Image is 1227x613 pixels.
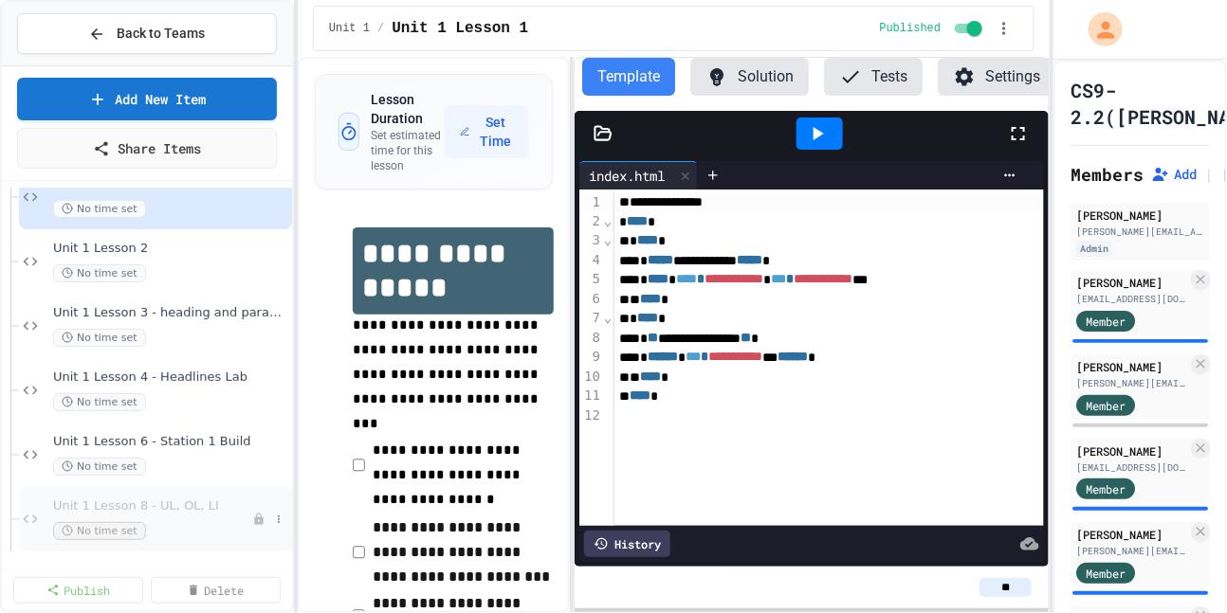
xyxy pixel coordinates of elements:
div: 5 [579,270,603,290]
span: Published [880,21,942,36]
div: index.html [579,161,698,189]
a: Add New Item [17,78,277,120]
span: Unit 1 Lesson 4 - Headlines Lab [53,370,288,386]
h3: Lesson Duration [371,90,445,128]
span: Back to Teams [117,24,205,44]
a: Delete [151,577,281,604]
span: Unit 1 Lesson 2 [53,241,288,257]
button: Set Time [445,105,529,158]
div: 6 [579,290,603,310]
span: Unit 1 Lesson 1 [392,17,528,40]
div: [EMAIL_ADDRESS][DOMAIN_NAME] [1076,292,1187,306]
span: Unit 1 Lesson 6 - Station 1 Build [53,434,288,450]
button: Solution [690,58,809,96]
div: 3 [579,231,603,251]
div: History [584,531,670,557]
div: 12 [579,406,603,425]
div: 4 [579,251,603,271]
div: index.html [579,166,674,186]
button: Back to Teams [17,13,277,54]
span: / [377,21,384,36]
div: 2 [579,212,603,232]
span: Member [1086,313,1126,330]
span: No time set [53,458,146,476]
button: Add [1151,165,1197,184]
span: No time set [53,393,146,411]
span: Unit 1 Lesson 3 - heading and paragraph tags [53,305,288,321]
div: [PERSON_NAME][EMAIL_ADDRESS][DOMAIN_NAME] [1076,544,1187,558]
div: Content is published and visible to students [880,17,987,40]
div: [PERSON_NAME] [1076,207,1204,224]
div: Admin [1076,241,1112,257]
div: 10 [579,368,603,388]
span: No time set [53,329,146,347]
button: Template [582,58,675,96]
div: [PERSON_NAME] [1076,358,1187,375]
div: [PERSON_NAME] [1076,274,1187,291]
span: Fold line [603,310,613,325]
div: 7 [579,309,603,329]
span: Unit 1 [329,21,370,36]
p: Set estimated time for this lesson [371,128,445,173]
div: Unpublished [252,513,266,526]
div: [PERSON_NAME][EMAIL_ADDRESS][PERSON_NAME][DOMAIN_NAME] [1076,225,1204,239]
span: Member [1086,565,1126,582]
span: No time set [53,200,146,218]
div: 11 [579,387,603,406]
div: 9 [579,348,603,368]
span: No time set [53,522,146,540]
div: [PERSON_NAME] [1076,526,1187,543]
a: Share Items [17,128,277,169]
a: Publish [13,577,143,604]
div: [EMAIL_ADDRESS][DOMAIN_NAME] [1076,460,1187,475]
span: Unit 1 Lesson 8 - UL, OL, LI [53,498,252,514]
span: Member [1086,480,1126,497]
span: No time set [53,264,146,282]
span: | [1204,163,1214,186]
button: Settings [938,58,1055,96]
h2: Members [1071,161,1144,188]
div: 8 [579,329,603,349]
div: 1 [579,193,603,212]
button: Tests [824,58,923,96]
div: My Account [1069,8,1127,51]
span: Fold line [603,213,613,228]
span: Fold line [603,232,613,247]
span: Member [1086,397,1126,414]
button: More options [269,510,288,529]
div: [PERSON_NAME] [1076,442,1187,460]
div: [PERSON_NAME][EMAIL_ADDRESS][DOMAIN_NAME] [1076,376,1187,390]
